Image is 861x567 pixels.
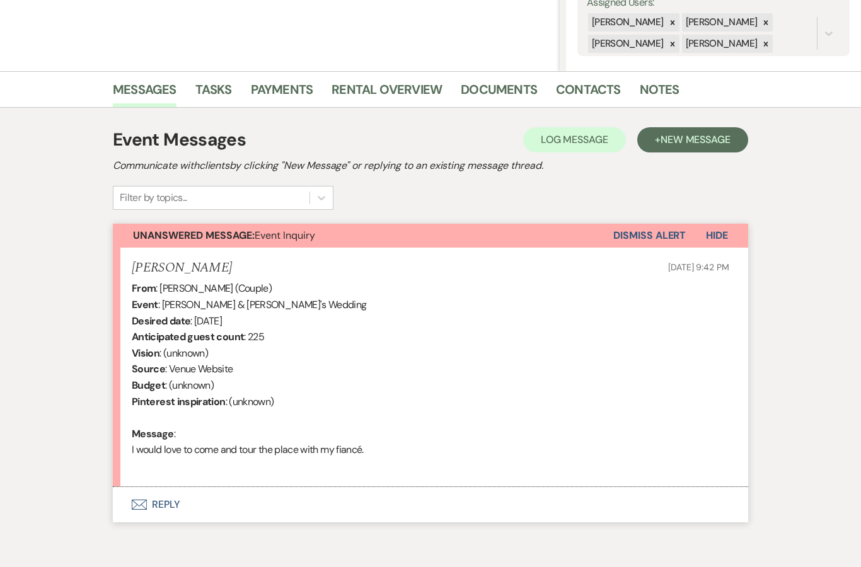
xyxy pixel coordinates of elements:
span: Hide [706,229,728,242]
strong: Unanswered Message: [133,229,255,242]
span: Log Message [541,133,608,146]
b: From [132,282,156,295]
button: Dismiss Alert [613,224,686,248]
div: [PERSON_NAME] [682,13,760,31]
div: [PERSON_NAME] [682,35,760,53]
b: Message [132,427,174,440]
b: Desired date [132,314,190,328]
a: Payments [251,79,313,107]
a: Tasks [195,79,232,107]
h2: Communicate with clients by clicking "New Message" or replying to an existing message thread. [113,158,748,173]
b: Anticipated guest count [132,330,244,343]
a: Documents [461,79,537,107]
a: Messages [113,79,176,107]
b: Vision [132,346,159,360]
b: Budget [132,379,165,392]
button: Unanswered Message:Event Inquiry [113,224,613,248]
a: Contacts [556,79,621,107]
div: Filter by topics... [120,190,187,205]
button: +New Message [637,127,748,152]
b: Event [132,298,158,311]
button: Log Message [523,127,626,152]
b: Source [132,362,165,375]
button: Hide [686,224,748,248]
span: [DATE] 9:42 PM [668,261,729,273]
span: New Message [661,133,731,146]
a: Rental Overview [332,79,442,107]
div: [PERSON_NAME] [588,35,666,53]
h5: [PERSON_NAME] [132,260,232,276]
h1: Event Messages [113,127,246,153]
span: Event Inquiry [133,229,315,242]
b: Pinterest inspiration [132,395,226,408]
div: : [PERSON_NAME] (Couple) : [PERSON_NAME] & [PERSON_NAME]'s Wedding : [DATE] : 225 : (unknown) : V... [132,280,729,474]
div: [PERSON_NAME] [588,13,666,31]
button: Reply [113,487,748,522]
a: Notes [640,79,679,107]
